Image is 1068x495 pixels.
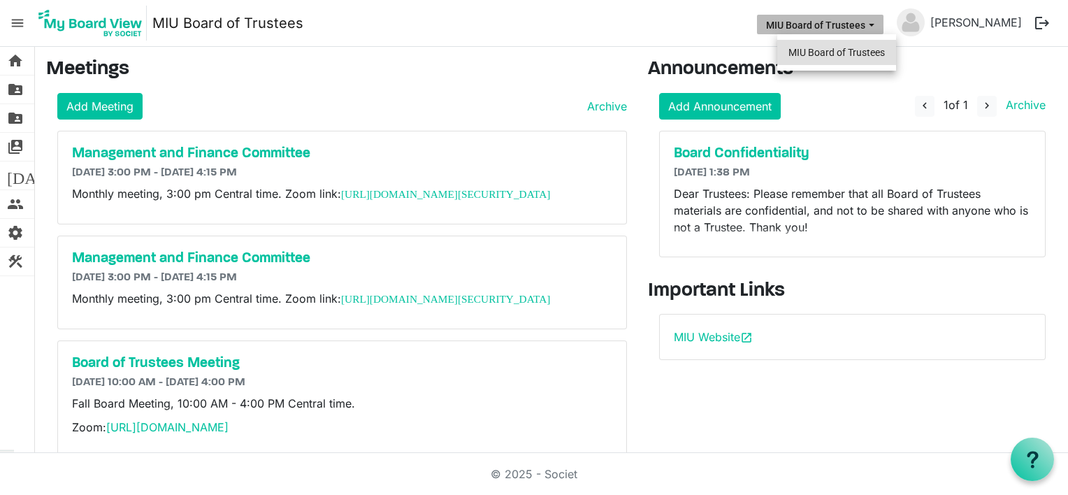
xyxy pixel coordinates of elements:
[648,58,1057,82] h3: Announcements
[72,395,612,412] p: Fall Board Meeting, 10:00 AM - 4:00 PM Central time.
[72,376,612,389] h6: [DATE] 10:00 AM - [DATE] 4:00 PM
[740,331,753,344] span: open_in_new
[7,47,24,75] span: home
[46,58,627,82] h3: Meetings
[106,420,229,434] a: [URL][DOMAIN_NAME]
[72,166,612,180] h6: [DATE] 3:00 PM - [DATE] 4:15 PM
[897,8,925,36] img: no-profile-picture.svg
[944,98,968,112] span: of 1
[7,133,24,161] span: switch_account
[7,219,24,247] span: settings
[72,185,612,203] p: Monthly meeting, 3:00 pm Central time. Zoom link:
[7,247,24,275] span: construction
[1000,98,1046,112] a: Archive
[34,6,147,41] img: My Board View Logo
[915,96,934,117] button: navigate_before
[7,104,24,132] span: folder_shared
[981,99,993,112] span: navigate_next
[918,99,931,112] span: navigate_before
[674,185,1031,236] p: Dear Trustees: Please remember that all Board of Trustees materials are confidential, and not to ...
[777,40,896,65] li: MIU Board of Trustees
[152,9,303,37] a: MIU Board of Trustees
[925,8,1027,36] a: [PERSON_NAME]
[944,98,948,112] span: 1
[4,10,31,36] span: menu
[582,98,627,115] a: Archive
[72,271,612,285] h6: [DATE] 3:00 PM - [DATE] 4:15 PM
[72,145,612,162] a: Management and Finance Committee
[491,467,577,481] a: © 2025 - Societ
[659,93,781,120] a: Add Announcement
[674,167,750,178] span: [DATE] 1:38 PM
[57,93,143,120] a: Add Meeting
[977,96,997,117] button: navigate_next
[674,330,753,344] a: MIU Websiteopen_in_new
[1027,8,1057,38] button: logout
[34,6,152,41] a: My Board View Logo
[674,145,1031,162] a: Board Confidentiality
[7,162,61,189] span: [DATE]
[7,76,24,103] span: folder_shared
[648,280,1057,303] h3: Important Links
[7,190,24,218] span: people
[341,293,550,305] a: [URL][DOMAIN_NAME][SECURITY_DATA]
[341,188,550,200] a: [URL][DOMAIN_NAME][SECURITY_DATA]
[72,355,612,372] a: Board of Trustees Meeting
[72,250,612,267] a: Management and Finance Committee
[72,290,612,308] p: Monthly meeting, 3:00 pm Central time. Zoom link:
[757,15,883,34] button: MIU Board of Trustees dropdownbutton
[72,419,612,436] p: Zoom:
